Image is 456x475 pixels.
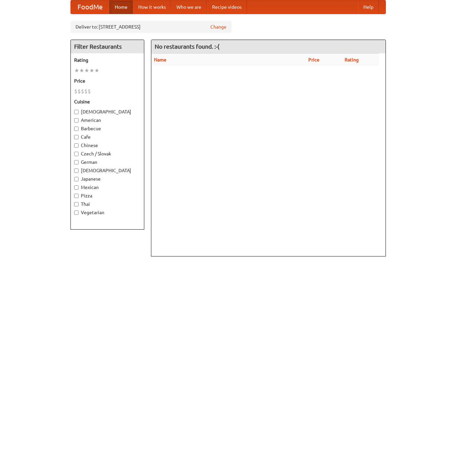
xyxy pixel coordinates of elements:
[74,176,141,182] label: Japanese
[74,202,79,206] input: Thai
[81,88,84,95] li: $
[74,169,79,173] input: [DEMOGRAPHIC_DATA]
[84,67,89,74] li: ★
[74,98,141,105] h5: Cuisine
[79,67,84,74] li: ★
[74,127,79,131] input: Barbecue
[171,0,207,14] a: Who we are
[74,110,79,114] input: [DEMOGRAPHIC_DATA]
[74,118,79,123] input: American
[74,184,141,191] label: Mexican
[358,0,379,14] a: Help
[74,108,141,115] label: [DEMOGRAPHIC_DATA]
[207,0,247,14] a: Recipe videos
[74,67,79,74] li: ★
[74,143,79,148] input: Chinese
[74,210,79,215] input: Vegetarian
[78,88,81,95] li: $
[74,201,141,207] label: Thai
[345,57,359,62] a: Rating
[133,0,171,14] a: How it works
[74,125,141,132] label: Barbecue
[74,117,141,124] label: American
[155,43,219,50] ng-pluralize: No restaurants found. :-(
[71,0,109,14] a: FoodMe
[154,57,166,62] a: Name
[74,209,141,216] label: Vegetarian
[74,135,79,139] input: Cafe
[74,192,141,199] label: Pizza
[74,194,79,198] input: Pizza
[109,0,133,14] a: Home
[74,160,79,164] input: German
[71,40,144,53] h4: Filter Restaurants
[74,167,141,174] label: [DEMOGRAPHIC_DATA]
[74,78,141,84] h5: Price
[210,23,226,30] a: Change
[84,88,88,95] li: $
[70,21,232,33] div: Deliver to: [STREET_ADDRESS]
[308,57,319,62] a: Price
[74,152,79,156] input: Czech / Slovak
[89,67,94,74] li: ★
[94,67,99,74] li: ★
[74,185,79,190] input: Mexican
[74,159,141,165] label: German
[74,142,141,149] label: Chinese
[74,134,141,140] label: Cafe
[74,88,78,95] li: $
[88,88,91,95] li: $
[74,150,141,157] label: Czech / Slovak
[74,57,141,63] h5: Rating
[74,177,79,181] input: Japanese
